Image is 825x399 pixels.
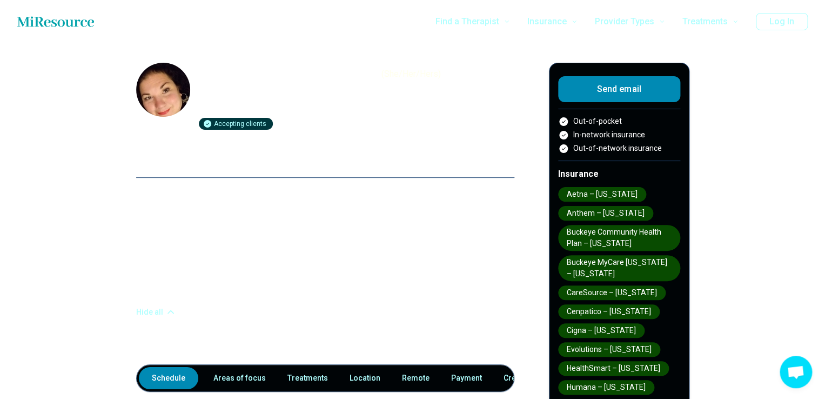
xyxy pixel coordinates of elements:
[207,367,272,389] a: Areas of focus
[527,14,567,29] span: Insurance
[558,206,653,221] li: Anthem – [US_STATE]
[136,138,514,169] p: I am a holistic and spiritualistic therapist and I look forward to working with you.
[558,168,680,181] h2: Insurance
[344,118,422,130] div: 18 years in practice
[199,118,273,130] div: Accepting clients
[756,13,808,30] button: Log In
[136,307,176,318] button: Hide all
[372,340,474,351] span: [DEMOGRAPHIC_DATA] ally
[343,367,387,389] a: Location
[558,76,680,102] button: Send email
[558,342,660,357] li: Evolutions – [US_STATE]
[395,367,436,389] a: Remote
[558,323,645,338] li: Cigna – [US_STATE]
[136,327,259,338] div: Remote / In-person
[558,225,680,251] li: Buckeye Community Health Plan – [US_STATE]
[558,380,654,395] li: Humana – [US_STATE]
[203,88,514,114] p: Counselor, Hypnotherapist, Licensed Professional Clinical Counselor (LPCC), Psychotherapist
[136,187,514,300] p: Hello! My name is [PERSON_NAME], and I am a Licensed Professional Clinical Counselor with Supervi...
[203,63,377,85] h1: [PERSON_NAME]
[558,116,680,154] ul: Payment options
[445,367,488,389] a: Payment
[277,118,340,130] div: Updated [DATE]
[558,361,669,376] li: HealthSmart – [US_STATE]
[280,327,404,338] div: Emergency number not available
[435,14,499,29] span: Find a Therapist
[558,255,680,281] li: Buckeye MyCare [US_STATE] – [US_STATE]
[558,129,680,141] li: In-network insurance
[136,63,190,117] img: Diane Maytas, Counselor
[682,14,728,29] span: Treatments
[595,14,654,29] span: Provider Types
[558,285,666,300] li: CareSource – [US_STATE]
[558,116,680,127] li: Out-of-pocket
[558,304,660,319] li: Cenpatico – [US_STATE]
[291,340,372,351] span: [DEMOGRAPHIC_DATA]
[497,367,551,389] a: Credentials
[139,367,198,389] a: Schedule
[558,187,646,202] li: Aetna – [US_STATE]
[136,340,259,351] div: Speaks English
[558,143,680,154] li: Out-of-network insurance
[281,367,334,389] a: Treatments
[780,356,812,388] div: Open chat
[17,11,94,32] a: Home page
[381,68,441,81] p: ( She/Her/Hers )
